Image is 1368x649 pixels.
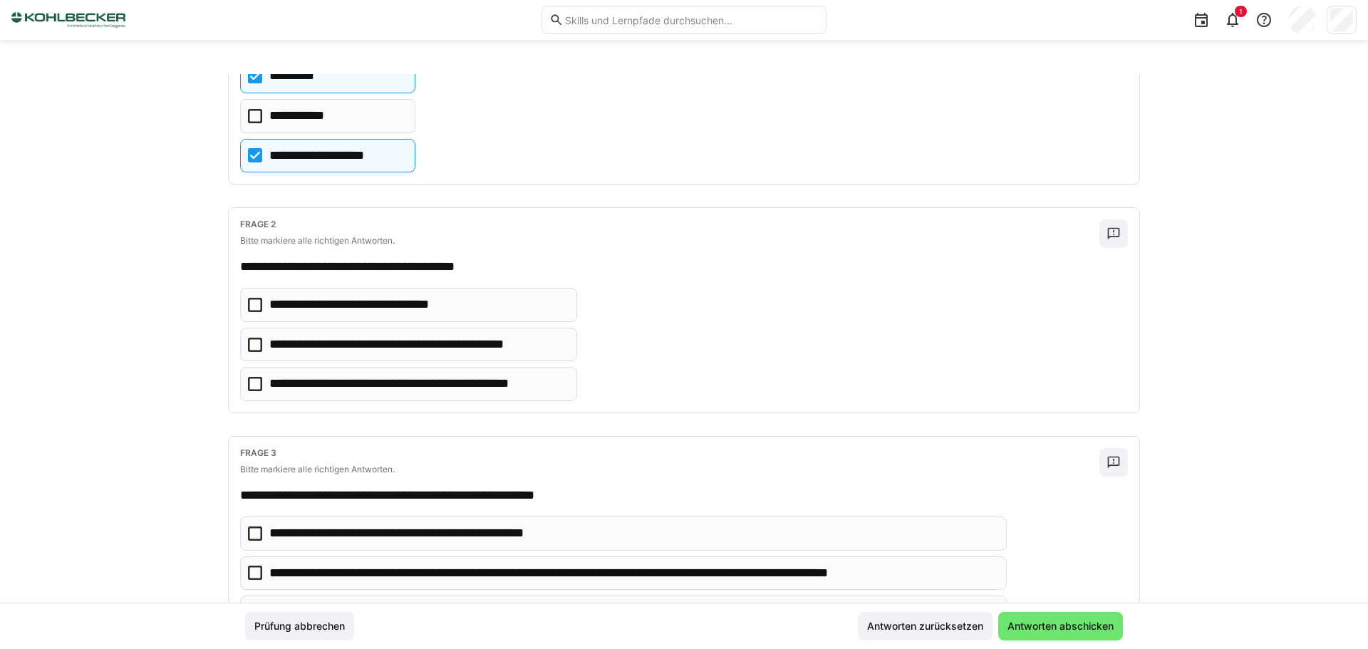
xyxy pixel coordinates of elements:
[240,448,1099,458] h4: Frage 3
[252,619,347,633] span: Prüfung abbrechen
[240,219,1099,229] h4: Frage 2
[998,612,1123,640] button: Antworten abschicken
[1005,619,1116,633] span: Antworten abschicken
[1239,7,1243,16] span: 1
[240,235,1099,246] p: Bitte markiere alle richtigen Antworten.
[240,464,1099,475] p: Bitte markiere alle richtigen Antworten.
[858,612,993,640] button: Antworten zurücksetzen
[245,612,354,640] button: Prüfung abbrechen
[564,14,819,26] input: Skills und Lernpfade durchsuchen…
[865,619,985,633] span: Antworten zurücksetzen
